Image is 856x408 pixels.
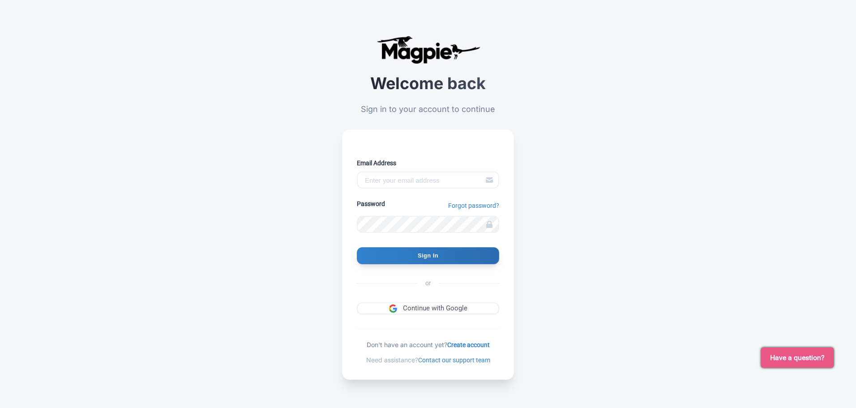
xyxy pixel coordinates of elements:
[445,202,499,211] a: Forgot password?
[342,75,514,93] h2: Welcome back
[416,356,492,364] a: Contact our support team
[357,159,499,168] label: Email Address
[445,341,492,349] a: Create account
[761,348,834,368] button: Have a question?
[374,36,482,64] img: logo-ab69f6fb50320c5b225c76a69d11143b.png
[357,303,499,315] a: Continue with Google
[357,200,388,209] label: Password
[357,340,499,350] div: Don't have an account yet?
[357,248,499,265] input: Sign In
[418,279,438,288] span: or
[342,103,514,116] p: Sign in to your account to continue
[357,172,499,189] input: Enter your email address
[357,355,499,365] div: Need assistance?
[770,352,825,363] span: Have a question?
